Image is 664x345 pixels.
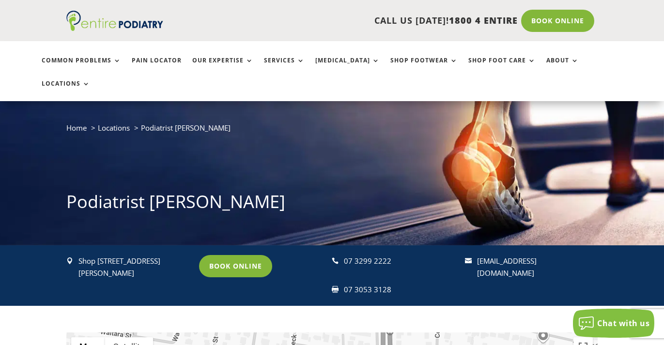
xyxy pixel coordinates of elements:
[98,123,130,133] a: Locations
[477,256,537,278] a: [EMAIL_ADDRESS][DOMAIN_NAME]
[344,255,457,268] div: 07 3299 2222
[42,80,90,101] a: Locations
[332,286,339,293] span: 
[141,123,231,133] span: Podiatrist [PERSON_NAME]
[66,23,163,33] a: Entire Podiatry
[42,57,121,78] a: Common Problems
[132,57,182,78] a: Pain Locator
[390,57,458,78] a: Shop Footwear
[199,255,272,277] a: Book Online
[465,257,472,264] span: 
[344,284,457,296] div: 07 3053 3128
[315,57,380,78] a: [MEDICAL_DATA]
[264,57,305,78] a: Services
[468,57,536,78] a: Shop Foot Care
[521,10,594,32] a: Book Online
[546,57,579,78] a: About
[66,123,87,133] a: Home
[192,57,253,78] a: Our Expertise
[332,257,339,264] span: 
[187,15,518,27] p: CALL US [DATE]!
[66,11,163,31] img: logo (1)
[66,121,598,141] nav: breadcrumb
[78,255,191,280] p: Shop [STREET_ADDRESS][PERSON_NAME]
[573,309,654,338] button: Chat with us
[66,190,598,219] h1: Podiatrist [PERSON_NAME]
[597,318,649,329] span: Chat with us
[66,257,73,264] span: 
[449,15,518,26] span: 1800 4 ENTIRE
